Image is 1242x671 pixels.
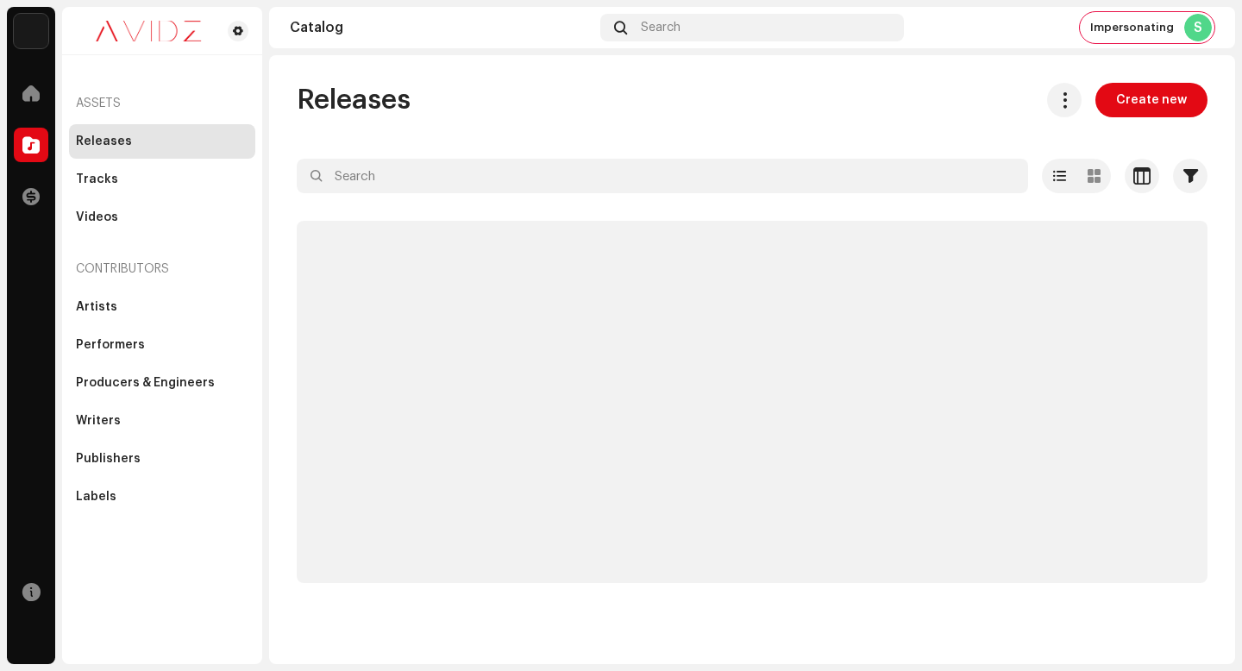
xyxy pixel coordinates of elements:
[297,83,411,117] span: Releases
[1090,21,1174,34] span: Impersonating
[69,404,255,438] re-m-nav-item: Writers
[297,159,1028,193] input: Search
[76,452,141,466] div: Publishers
[1095,83,1207,117] button: Create new
[76,172,118,186] div: Tracks
[1184,14,1212,41] div: S
[69,162,255,197] re-m-nav-item: Tracks
[69,290,255,324] re-m-nav-item: Artists
[76,338,145,352] div: Performers
[14,14,48,48] img: 10d72f0b-d06a-424f-aeaa-9c9f537e57b6
[290,21,593,34] div: Catalog
[76,376,215,390] div: Producers & Engineers
[76,490,116,504] div: Labels
[69,442,255,476] re-m-nav-item: Publishers
[76,210,118,224] div: Videos
[76,414,121,428] div: Writers
[76,21,221,41] img: 0c631eef-60b6-411a-a233-6856366a70de
[69,328,255,362] re-m-nav-item: Performers
[69,480,255,514] re-m-nav-item: Labels
[69,124,255,159] re-m-nav-item: Releases
[76,135,132,148] div: Releases
[69,248,255,290] re-a-nav-header: Contributors
[69,83,255,124] re-a-nav-header: Assets
[641,21,681,34] span: Search
[76,300,117,314] div: Artists
[69,200,255,235] re-m-nav-item: Videos
[1116,83,1187,117] span: Create new
[69,366,255,400] re-m-nav-item: Producers & Engineers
